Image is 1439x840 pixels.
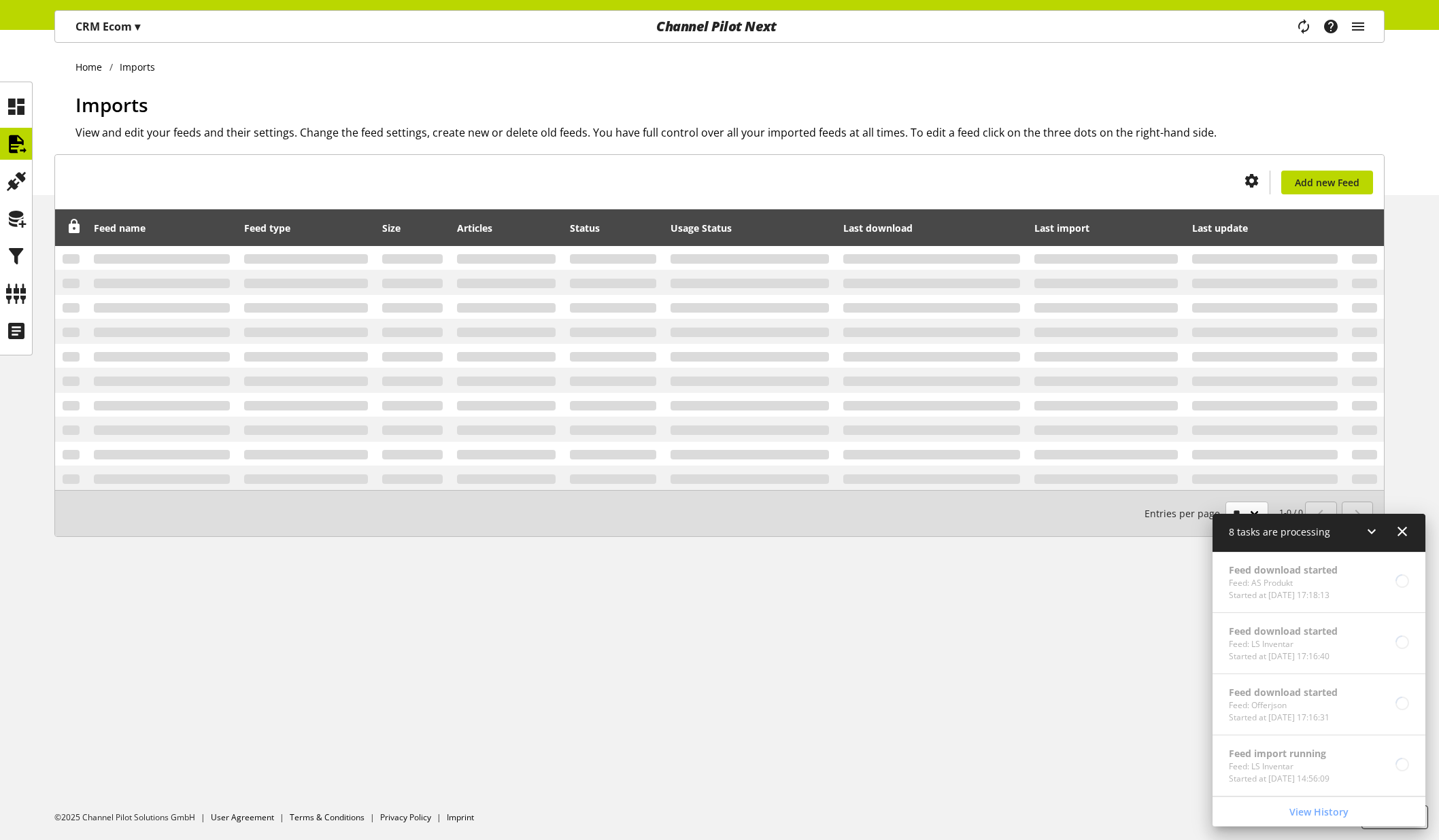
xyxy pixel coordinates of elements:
[75,92,148,118] span: Imports
[570,214,656,241] div: Status
[1145,506,1225,521] span: Entries per page
[75,60,109,74] a: Home
[1192,214,1338,241] div: Last update
[447,811,474,823] a: Imprint
[1289,805,1349,819] span: View History
[380,811,431,823] a: Privacy Policy
[135,19,140,34] span: ▾
[457,214,556,241] div: Articles
[671,214,828,241] div: Usage Status
[244,214,368,241] div: Feed type
[382,214,443,241] div: Size
[1295,175,1359,190] span: Add new Feed
[1229,525,1330,538] span: 8 tasks are processing
[211,811,274,823] a: User Agreement
[843,214,1020,241] div: Last download
[1145,502,1303,525] small: 1-0 / 0
[1281,171,1373,194] a: Add new Feed
[75,124,1385,141] h2: View and edit your feeds and their settings. Change the feed settings, create new or delete old f...
[1215,800,1423,824] a: View History
[94,214,230,241] div: Feed name
[54,10,1385,43] nav: main navigation
[67,220,82,234] span: Unlock to reorder rows
[75,18,140,35] p: CRM Ecom
[63,220,82,237] div: Unlock to reorder rows
[290,811,365,823] a: Terms & Conditions
[1034,214,1179,241] div: Last import
[54,811,211,824] li: ©2025 Channel Pilot Solutions GmbH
